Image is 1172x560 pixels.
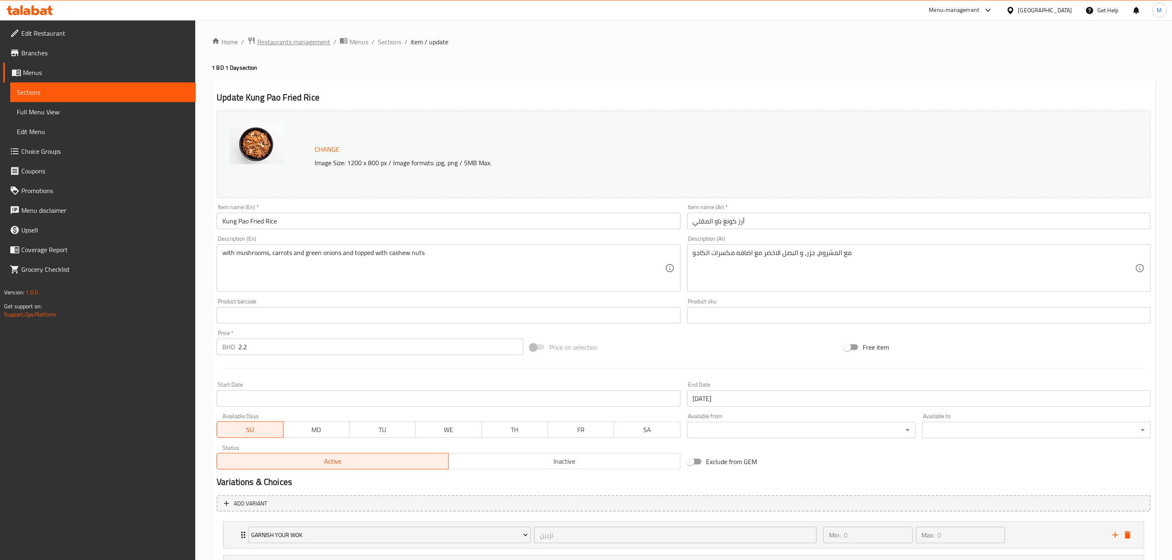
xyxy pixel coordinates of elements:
[419,424,478,436] span: WE
[687,307,1151,323] input: Please enter product sku
[10,82,196,102] a: Sections
[372,37,375,47] li: /
[21,245,189,255] span: Coverage Report
[334,37,336,47] li: /
[3,200,196,220] a: Menu disclaimer
[349,421,416,438] button: TU
[21,264,189,274] span: Grocery Checklist
[448,453,681,469] button: Inactive
[415,421,482,438] button: WE
[706,457,757,467] span: Exclude from GEM
[482,421,548,438] button: TH
[3,141,196,161] a: Choice Groups
[222,249,665,288] textarea: with mushrooms, carrots and green onions and topped with cashew nuts
[404,37,407,47] li: /
[1018,6,1072,15] div: [GEOGRAPHIC_DATA]
[21,48,189,58] span: Branches
[617,424,677,436] span: SA
[17,107,189,117] span: Full Menu View
[21,146,189,156] span: Choice Groups
[4,309,56,320] a: Support.OpsPlatform
[21,28,189,38] span: Edit Restaurant
[4,287,24,298] span: Version:
[3,161,196,181] a: Coupons
[21,166,189,176] span: Coupons
[10,102,196,122] a: Full Menu View
[217,91,1151,104] h2: Update Kung Pao Fried Rice
[3,63,196,82] a: Menus
[485,424,545,436] span: TH
[25,287,38,298] span: 1.0.0
[929,5,980,15] div: Menu-management
[10,122,196,141] a: Edit Menu
[212,36,1156,47] nav: breadcrumb
[229,123,284,164] img: mmw_638293570956912561
[17,87,189,97] span: Sections
[4,301,42,312] span: Get support on:
[311,158,993,168] p: Image Size: 1200 x 800 px / Image formats: jpg, png / 5MB Max.
[829,530,841,540] p: Min:
[217,518,1151,552] li: Expand
[217,453,449,469] button: Active
[287,424,346,436] span: MO
[212,37,238,47] a: Home
[693,249,1135,288] textarea: مع المشروم، جزر، و البصل الاخضر مع اضافه مكسرات الكاجو
[614,421,680,438] button: SA
[350,37,368,47] span: Menus
[257,37,330,47] span: Restaurants management
[3,23,196,43] a: Edit Restaurant
[23,68,189,77] span: Menus
[1122,529,1134,541] button: delete
[687,422,916,438] div: ​
[863,342,889,352] span: Free item
[353,424,412,436] span: TU
[548,421,614,438] button: FR
[3,240,196,260] a: Coverage Report
[549,342,598,352] span: Price on selection
[251,530,528,540] span: Garnish your wok
[247,36,330,47] a: Restaurants management
[3,220,196,240] a: Upsell
[283,421,350,438] button: MO
[17,127,189,137] span: Edit Menu
[217,421,283,438] button: SU
[217,495,1151,512] button: Add variant
[315,143,339,155] span: Change
[248,527,531,543] button: Garnish your wok
[922,422,1151,438] div: ​
[687,213,1151,229] input: Enter name Ar
[3,43,196,63] a: Branches
[1157,6,1162,15] span: M
[922,530,934,540] p: Max:
[217,476,1151,488] h2: Variations & Choices
[217,307,680,323] input: Please enter product barcode
[220,424,280,436] span: SU
[238,339,523,355] input: Please enter price
[551,424,611,436] span: FR
[3,260,196,279] a: Grocery Checklist
[21,186,189,196] span: Promotions
[452,455,677,467] span: Inactive
[220,455,445,467] span: Active
[217,213,680,229] input: Enter name En
[378,37,401,47] a: Sections
[21,205,189,215] span: Menu disclaimer
[224,522,1144,548] div: Expand
[411,37,448,47] span: item / update
[311,141,343,158] button: Change
[21,225,189,235] span: Upsell
[340,36,368,47] a: Menus
[222,342,235,352] p: BHD
[241,37,244,47] li: /
[234,499,267,509] span: Add variant
[1109,529,1122,541] button: add
[3,181,196,200] a: Promotions
[212,64,1156,72] h4: 1 BD 1 Day section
